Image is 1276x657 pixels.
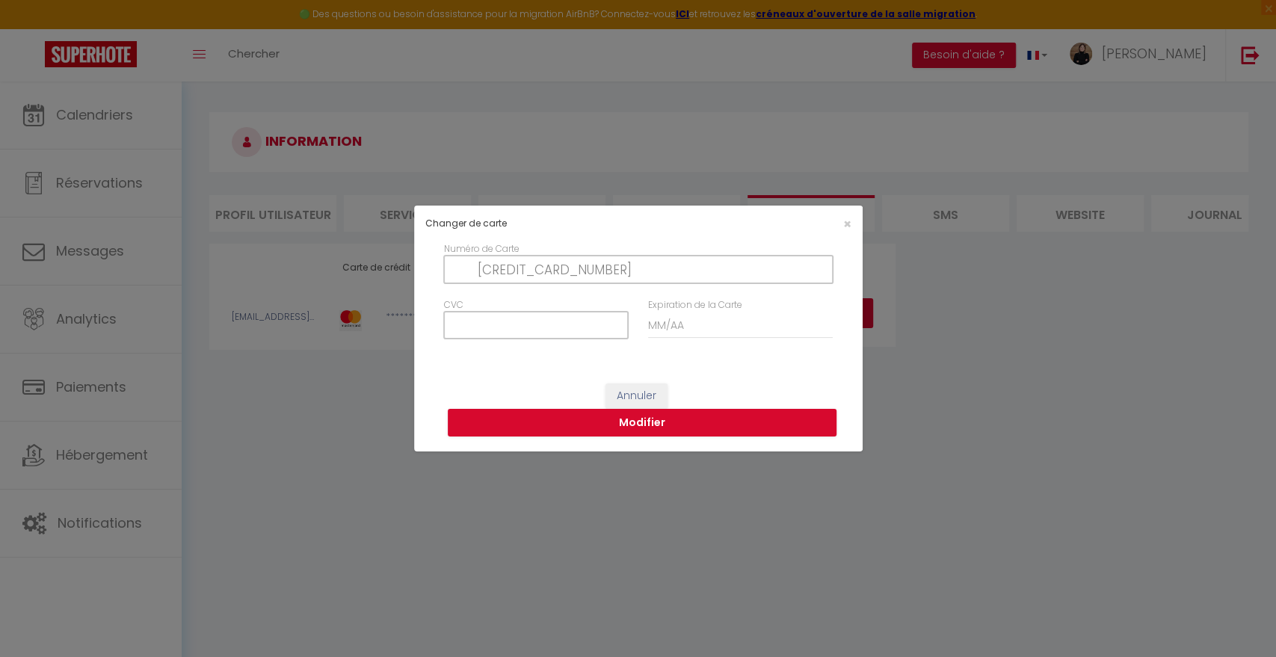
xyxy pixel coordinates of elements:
[12,6,57,51] button: Ouvrir le widget de chat LiveChat
[648,298,742,312] label: Expiration de la Carte
[843,218,851,231] button: Close
[843,215,851,233] span: ×
[444,242,520,256] label: Numéro de Carte
[648,312,833,339] input: MM/AA
[444,298,463,312] label: CVC
[425,217,703,231] h4: Changer de carte
[448,409,836,437] button: Modifier
[605,383,668,409] button: Annuler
